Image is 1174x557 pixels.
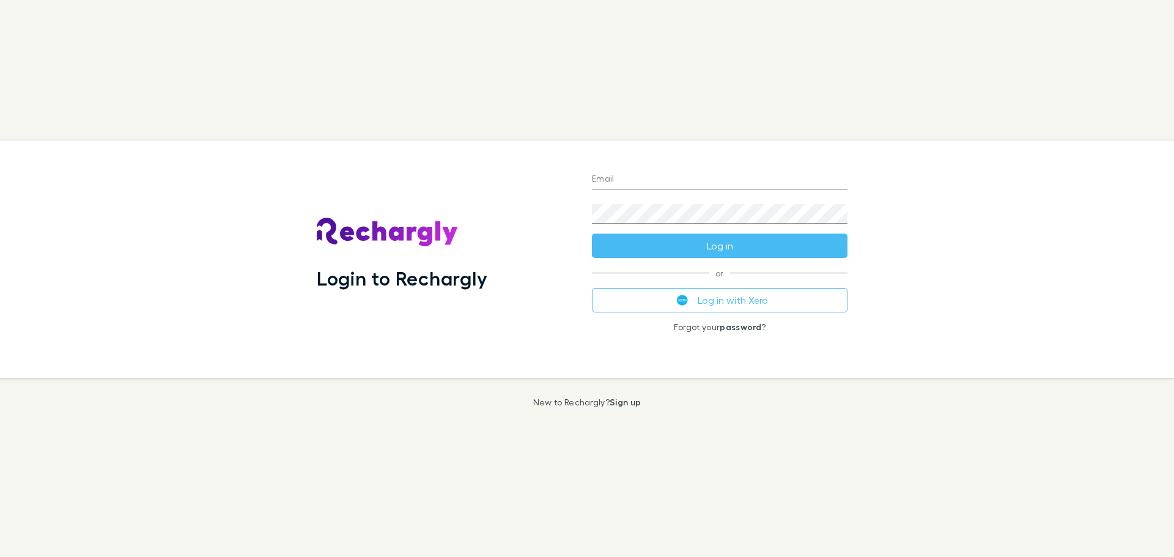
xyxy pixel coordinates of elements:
h1: Login to Rechargly [317,267,487,290]
p: New to Rechargly? [533,397,641,407]
img: Xero's logo [677,295,688,306]
button: Log in with Xero [592,288,847,312]
a: password [720,322,761,332]
img: Rechargly's Logo [317,218,459,247]
button: Log in [592,234,847,258]
p: Forgot your ? [592,322,847,332]
a: Sign up [610,397,641,407]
